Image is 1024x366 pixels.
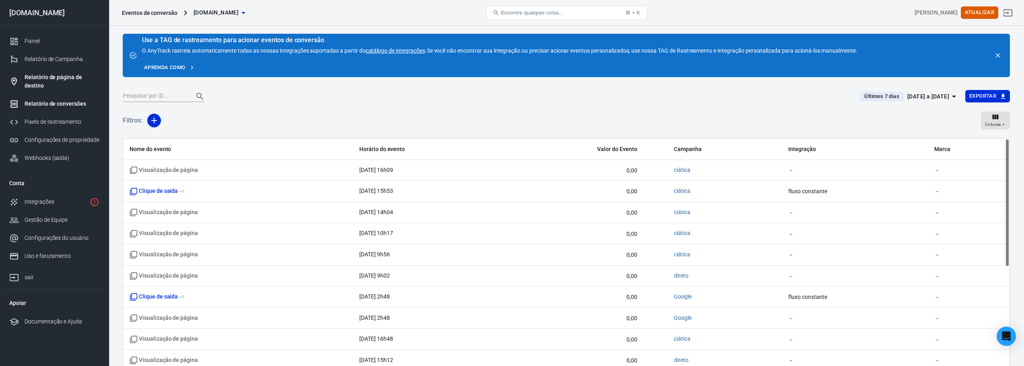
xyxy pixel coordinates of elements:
[122,10,177,16] font: Eventos de conversão
[130,229,198,237] span: Nome padrão do evento
[969,93,996,99] font: Exportar
[139,167,198,173] font: Visualização de página
[359,167,393,173] time: 2025-10-05T16:09:43-03:00
[674,230,690,236] font: ciática
[359,251,390,258] font: [DATE] 9h56
[359,188,393,194] time: 2025-10-05T15:53:17-03:00
[934,357,940,364] font: －
[985,122,1001,127] font: Colunas
[965,90,1010,102] button: Exportar
[674,167,690,173] font: ciática
[90,197,99,207] svg: 1 rede ainda não verificada
[674,335,690,343] span: ciática
[674,315,692,321] a: Google
[3,32,106,50] a: Painel
[9,300,26,306] font: Apoiar
[626,188,637,194] font: 0,00
[182,294,185,300] font: 1
[674,335,690,342] a: ciática
[674,272,688,279] a: direto
[427,47,857,54] font: Se você não encontrar sua integração ou precisar acionar eventos personalizados, use nossa TAG de...
[3,131,106,149] a: Configurações de propriedade
[674,251,690,259] span: ciática
[359,272,390,279] font: [DATE] 9h02
[626,294,637,300] font: 0,00
[674,272,688,280] span: direto
[139,209,198,215] font: Visualização de página
[674,166,690,174] span: ciática
[3,265,106,286] a: sair
[359,167,393,173] font: [DATE] 16h09
[139,357,198,363] font: Visualização de página
[788,315,794,321] font: －
[915,8,957,17] div: ID da conta: 3jDzlnHw
[674,357,688,363] font: direto
[425,47,427,54] font: .
[934,251,940,258] font: －
[674,251,690,258] a: ciática
[965,9,994,15] font: Atualizar
[907,93,949,100] font: [DATE] a [DATE]
[359,335,393,342] font: [DATE] 16h48
[190,5,248,20] button: [DOMAIN_NAME]
[625,10,640,16] font: ⌘ + K
[674,188,690,194] a: ciática
[934,315,940,321] font: －
[366,47,425,54] a: catálogo de integrações
[788,272,794,279] font: －
[674,187,690,195] span: ciática
[934,167,940,173] font: －
[144,64,185,70] font: Aprenda como
[674,356,688,364] span: direto
[674,293,692,300] a: Google
[864,93,899,99] font: Últimos 7 dias
[934,230,940,237] font: －
[674,209,690,217] span: ciática
[359,315,390,321] time: 2025-10-05T02:48:05-03:00
[179,294,182,300] font: +
[992,50,1003,61] button: fechar
[359,230,393,236] font: [DATE] 10h17
[9,180,25,186] font: Conta
[501,10,563,16] font: Encontre qualquer coisa...
[194,9,239,16] font: [DOMAIN_NAME]
[998,3,1018,22] a: sair
[142,61,197,74] a: Aprenda como
[359,230,393,236] time: 2025-10-05T10:17:07-03:00
[961,6,998,19] button: Atualizar
[359,293,390,300] time: 2025-10-05T02:48:36-03:00
[25,100,86,107] font: Relatório de conversões
[359,293,390,300] font: [DATE] 2h48
[3,229,106,247] a: Configurações do usuário
[130,209,198,217] span: Nome padrão do evento
[25,318,82,325] font: Documentação e Ajuda
[788,251,794,258] font: －
[3,211,106,229] a: Gestão de Equipe
[25,198,54,205] font: Integrações
[130,146,171,152] font: Nome do evento
[359,209,393,215] time: 2025-10-05T14:04:35-03:00
[130,166,198,174] span: Nome padrão do evento
[788,188,827,194] font: fluxo constante
[359,335,393,342] time: 2025-10-04T16:48:46-03:00
[934,294,940,300] font: －
[674,146,702,152] font: Campanha
[674,229,690,237] span: ciática
[788,357,794,364] font: －
[123,91,187,102] input: Pesquisar por ID...
[788,230,794,237] font: －
[139,335,198,342] font: Visualização de página
[626,167,637,173] font: 0,00
[139,272,198,279] font: Visualização de página
[139,293,178,300] font: Clique de saída
[139,251,198,258] font: Visualização de página
[3,247,106,265] a: Uso e faturamento
[190,87,210,106] button: Procurar
[25,217,68,223] font: Gestão de Equipe
[25,235,89,241] font: Configurações do usuário
[359,188,393,194] font: [DATE] 15h53
[674,209,690,215] a: ciática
